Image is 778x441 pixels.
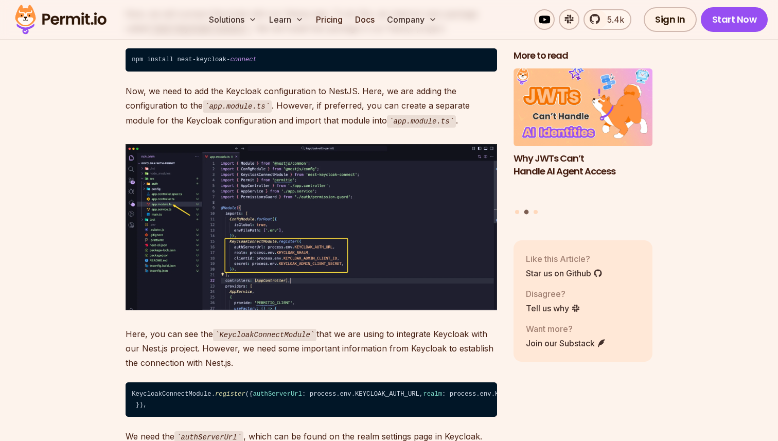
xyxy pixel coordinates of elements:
button: Company [383,9,441,30]
a: Sign In [644,7,697,32]
li: 2 of 3 [514,68,652,204]
a: 5.4k [583,9,631,30]
button: Go to slide 2 [524,210,529,215]
p: Like this Article? [526,253,603,265]
a: Start Now [701,7,768,32]
h2: More to read [514,49,652,62]
span: realm [423,391,442,398]
span: authServerUrl [253,391,303,398]
a: Why JWTs Can’t Handle AI Agent AccessWhy JWTs Can’t Handle AI Agent Access [514,68,652,204]
a: Docs [351,9,379,30]
span: register [215,391,245,398]
button: Go to slide 1 [515,210,519,214]
code: app.module.ts [203,100,272,113]
button: Learn [265,9,308,30]
code: app.module.ts [387,115,456,128]
code: KeycloakConnectModule [213,329,316,341]
p: Want more? [526,323,606,335]
button: Solutions [205,9,261,30]
img: Why JWTs Can’t Handle AI Agent Access [514,68,652,147]
img: image.png [126,144,497,310]
a: Star us on Github [526,267,603,279]
a: Join our Substack [526,337,606,349]
div: Posts [514,68,652,216]
img: Permit logo [10,2,111,37]
code: KeycloakConnectModule. ({ : process.env.KEYCLOAK_AUTH_URL, : process.env.KEYCLOAK_REALM, : proces... [126,382,497,417]
a: Pricing [312,9,347,30]
span: connect [230,56,256,63]
code: npm install nest-keycloak- [126,48,497,72]
p: Now, we need to add the Keycloak configuration to NestJS. Here, we are adding the configuration t... [126,84,497,128]
button: Go to slide 3 [534,210,538,214]
a: Tell us why [526,302,580,314]
p: Here, you can see the that we are using to integrate Keycloak with our Nest.js project. However, ... [126,327,497,371]
p: Disagree? [526,288,580,300]
h3: Why JWTs Can’t Handle AI Agent Access [514,152,652,178]
span: 5.4k [601,13,624,26]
